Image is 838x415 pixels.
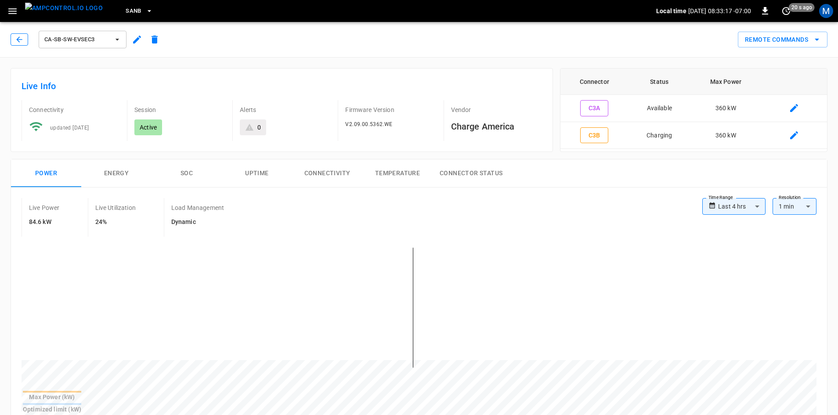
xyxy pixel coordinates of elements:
div: Last 4 hrs [718,198,766,215]
p: Firmware Version [345,105,436,114]
button: set refresh interval [779,4,793,18]
label: Resolution [779,194,801,201]
div: profile-icon [819,4,833,18]
span: updated [DATE] [50,125,89,131]
h6: Dynamic [171,217,224,227]
div: 0 [257,123,261,132]
button: SanB [122,3,156,20]
th: Connector [560,69,628,95]
td: 360 kW [690,95,761,122]
span: SanB [126,6,141,16]
button: C3A [580,100,608,116]
div: 1 min [773,198,816,215]
h6: Charge America [451,119,542,134]
button: Power [11,159,81,188]
table: connector table [560,69,827,149]
td: 360 kW [690,122,761,149]
p: Local time [656,7,686,15]
p: Connectivity [29,105,120,114]
th: Status [628,69,690,95]
p: Session [134,105,225,114]
button: SOC [152,159,222,188]
p: Live Utilization [95,203,136,212]
h6: 24% [95,217,136,227]
p: Live Power [29,203,60,212]
button: Temperature [362,159,433,188]
span: ca-sb-sw-evseC3 [44,35,109,45]
button: ca-sb-sw-evseC3 [39,31,126,48]
h6: 84.6 kW [29,217,60,227]
p: Load Management [171,203,224,212]
p: Alerts [240,105,331,114]
button: Uptime [222,159,292,188]
img: ampcontrol.io logo [25,3,103,14]
button: C3B [580,127,608,144]
button: Energy [81,159,152,188]
button: Connector Status [433,159,509,188]
button: Remote Commands [738,32,827,48]
p: Active [140,123,157,132]
p: Vendor [451,105,542,114]
span: V2.09.00.5362.WE [345,121,392,127]
td: Charging [628,122,690,149]
button: Connectivity [292,159,362,188]
td: Available [628,95,690,122]
h6: Live Info [22,79,542,93]
p: [DATE] 08:33:17 -07:00 [688,7,751,15]
span: 20 s ago [789,3,815,12]
div: remote commands options [738,32,827,48]
label: Time Range [708,194,733,201]
th: Max Power [690,69,761,95]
